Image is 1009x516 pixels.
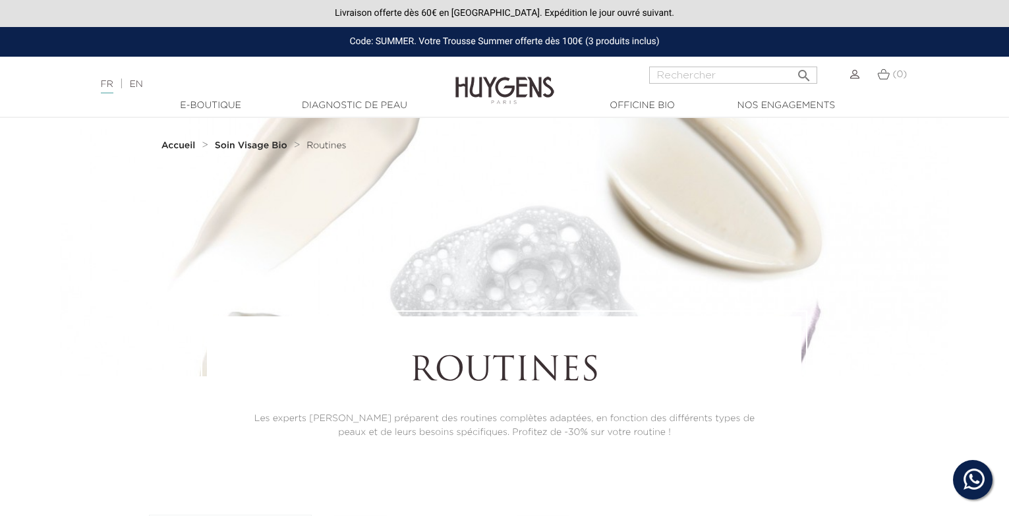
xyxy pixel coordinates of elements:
p: Les experts [PERSON_NAME] préparent des routines complètes adaptées, en fonction des différents t... [243,412,765,440]
a: Routines [306,140,346,151]
input: Rechercher [649,67,817,84]
strong: Soin Visage Bio [215,141,287,150]
a: EN [129,80,142,89]
a: FR [101,80,113,94]
i:  [796,64,812,80]
a: Officine Bio [577,99,708,113]
a: Nos engagements [720,99,852,113]
button:  [792,63,816,80]
h1: Routines [243,353,765,392]
span: (0) [892,70,907,79]
strong: Accueil [161,141,196,150]
a: Accueil [161,140,198,151]
a: E-Boutique [145,99,277,113]
span: Routines [306,141,346,150]
img: Huygens [455,55,554,106]
div: | [94,76,411,92]
a: Diagnostic de peau [289,99,420,113]
a: Soin Visage Bio [215,140,291,151]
